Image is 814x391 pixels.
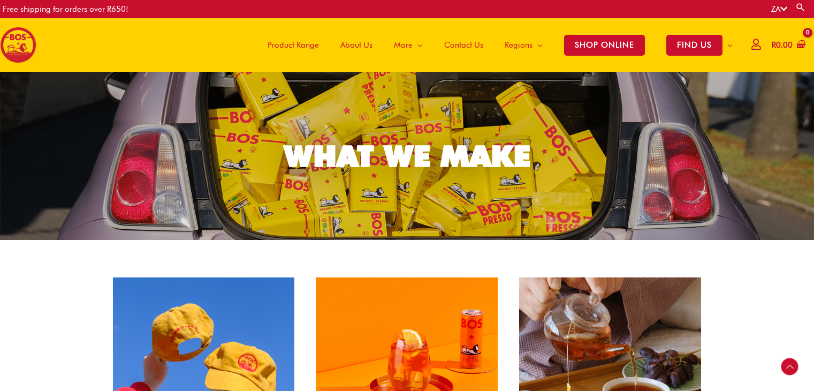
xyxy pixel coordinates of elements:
[444,29,483,61] span: Contact Us
[494,18,553,72] a: Regions
[564,35,645,56] span: SHOP ONLINE
[340,29,372,61] span: About Us
[771,4,787,14] a: ZA
[772,40,776,50] span: R
[268,29,319,61] span: Product Range
[666,35,722,56] span: FIND US
[433,18,494,72] a: Contact Us
[249,18,743,72] nav: Site Navigation
[383,18,433,72] a: More
[772,40,793,50] bdi: 0.00
[284,141,530,171] div: WHAT WE MAKE
[330,18,383,72] a: About Us
[770,33,806,57] a: View Shopping Cart, empty
[394,29,413,61] span: More
[795,2,806,12] a: Search button
[505,29,532,61] span: Regions
[257,18,330,72] a: Product Range
[553,18,656,72] a: SHOP ONLINE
